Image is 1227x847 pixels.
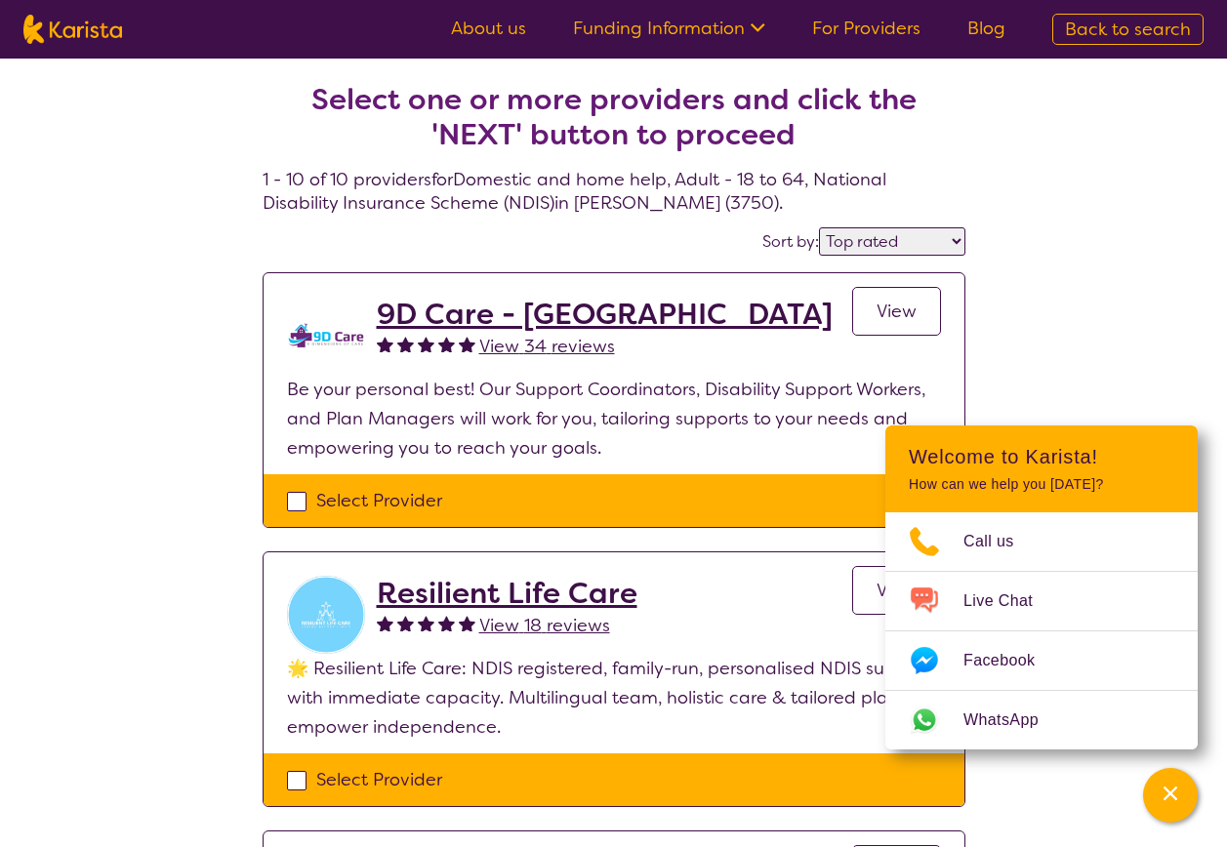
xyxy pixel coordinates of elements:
[377,336,393,352] img: fullstar
[885,512,1198,749] ul: Choose channel
[377,576,637,611] a: Resilient Life Care
[287,375,941,463] p: Be your personal best! Our Support Coordinators, Disability Support Workers, and Plan Managers wi...
[963,527,1038,556] span: Call us
[287,297,365,375] img: zklkmrpc7cqrnhnbeqm0.png
[286,82,942,152] h2: Select one or more providers and click the 'NEXT' button to proceed
[1065,18,1191,41] span: Back to search
[459,615,475,631] img: fullstar
[397,615,414,631] img: fullstar
[573,17,765,40] a: Funding Information
[438,336,455,352] img: fullstar
[909,476,1174,493] p: How can we help you [DATE]?
[963,586,1056,616] span: Live Chat
[963,646,1058,675] span: Facebook
[418,615,434,631] img: fullstar
[263,35,965,215] h4: 1 - 10 of 10 providers for Domestic and home help , Adult - 18 to 64 , National Disability Insura...
[812,17,920,40] a: For Providers
[287,654,941,742] p: 🌟 Resilient Life Care: NDIS registered, family-run, personalised NDIS support with immediate capa...
[885,425,1198,749] div: Channel Menu
[397,336,414,352] img: fullstar
[963,706,1062,735] span: WhatsApp
[762,231,819,252] label: Sort by:
[852,287,941,336] a: View
[438,615,455,631] img: fullstar
[459,336,475,352] img: fullstar
[479,614,610,637] span: View 18 reviews
[479,335,615,358] span: View 34 reviews
[877,300,917,323] span: View
[909,445,1174,468] h2: Welcome to Karista!
[1052,14,1204,45] a: Back to search
[967,17,1005,40] a: Blog
[852,566,941,615] a: View
[479,332,615,361] a: View 34 reviews
[877,579,917,602] span: View
[287,576,365,654] img: vzbticyvohokqi1ge6ob.jpg
[23,15,122,44] img: Karista logo
[377,297,833,332] a: 9D Care - [GEOGRAPHIC_DATA]
[479,611,610,640] a: View 18 reviews
[418,336,434,352] img: fullstar
[885,691,1198,749] a: Web link opens in a new tab.
[1143,768,1198,823] button: Channel Menu
[377,615,393,631] img: fullstar
[451,17,526,40] a: About us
